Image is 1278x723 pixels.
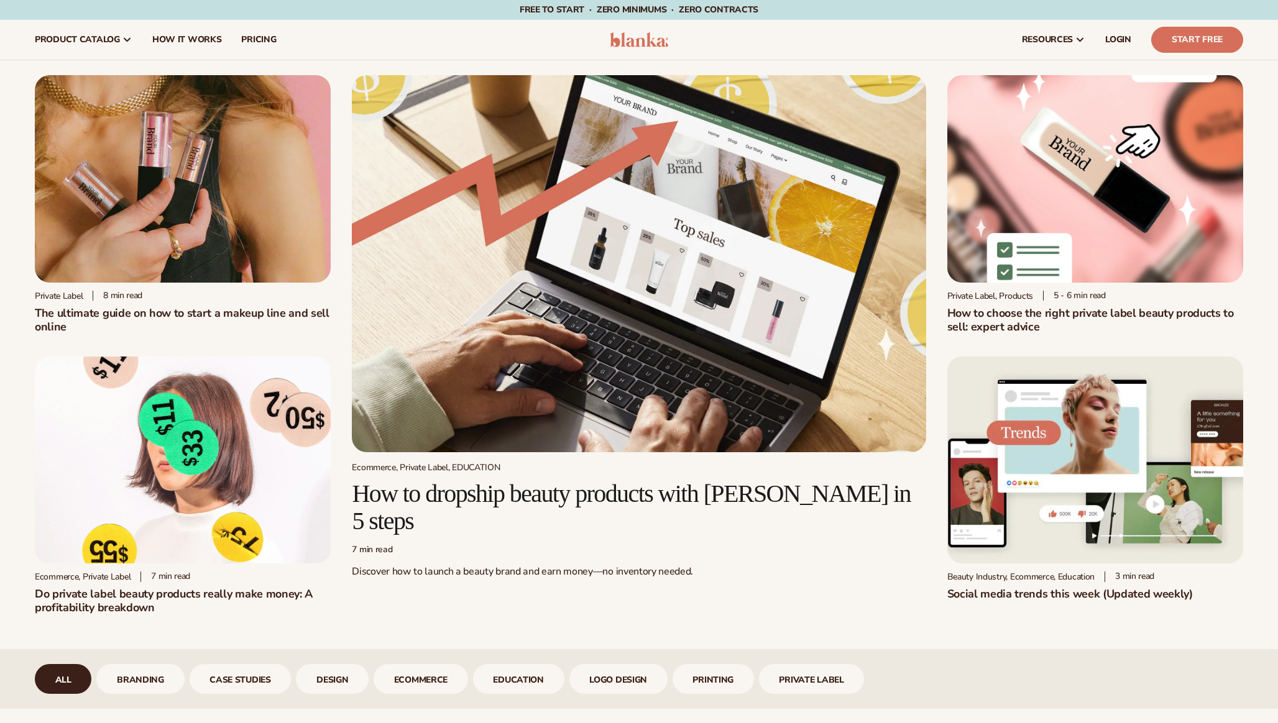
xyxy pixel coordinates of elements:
div: 7 min read [140,571,190,582]
div: 3 / 9 [190,664,292,694]
div: 7 / 9 [569,664,668,694]
h1: The ultimate guide on how to start a makeup line and sell online [35,306,331,334]
a: Private Label Beauty Products Click Private Label, Products 5 - 6 min readHow to choose the right... [947,75,1243,334]
a: How It Works [142,20,232,60]
span: resources [1022,35,1073,45]
a: Private Label [759,664,865,694]
a: Social media trends this week (Updated weekly) Beauty Industry, Ecommerce, Education 3 min readSo... [947,357,1243,601]
div: 4 / 9 [296,664,369,694]
a: product catalog [25,20,142,60]
img: Profitability of private label company [35,357,331,564]
span: Free to start · ZERO minimums · ZERO contracts [520,4,758,16]
span: How It Works [152,35,222,45]
a: pricing [231,20,286,60]
h2: How to choose the right private label beauty products to sell: expert advice [947,306,1243,334]
a: ecommerce [374,664,468,694]
a: case studies [190,664,292,694]
div: 6 / 9 [473,664,564,694]
h2: How to dropship beauty products with [PERSON_NAME] in 5 steps [352,480,926,535]
a: LOGIN [1095,20,1141,60]
h2: Do private label beauty products really make money: A profitability breakdown [35,587,331,614]
div: 1 / 9 [35,664,91,694]
a: logo design [569,664,668,694]
a: Start Free [1151,27,1243,53]
div: Ecommerce, Private Label [35,571,131,582]
a: Education [473,664,564,694]
a: branding [96,664,184,694]
a: printing [673,664,754,694]
div: Beauty Industry, Ecommerce, Education [947,571,1095,582]
img: Growing money with ecommerce [352,75,926,452]
a: resources [1012,20,1095,60]
span: product catalog [35,35,120,45]
div: 3 min read [1105,571,1154,582]
img: Private Label Beauty Products Click [947,75,1243,283]
p: Discover how to launch a beauty brand and earn money—no inventory needed. [352,565,926,578]
a: All [35,664,91,694]
div: Private Label, Products [947,291,1034,301]
div: 8 min read [93,291,142,301]
div: 5 - 6 min read [1043,291,1106,301]
a: Growing money with ecommerce Ecommerce, Private Label, EDUCATION How to dropship beauty products ... [352,75,926,588]
img: Social media trends this week (Updated weekly) [947,357,1243,564]
div: Ecommerce, Private Label, EDUCATION [352,462,926,473]
img: logo [610,32,669,47]
a: design [296,664,369,694]
span: LOGIN [1105,35,1131,45]
a: Person holding branded make up with a solid pink background Private label 8 min readThe ultimate ... [35,75,331,334]
div: 2 / 9 [96,664,184,694]
h2: Social media trends this week (Updated weekly) [947,587,1243,601]
img: Person holding branded make up with a solid pink background [35,75,331,283]
div: 9 / 9 [759,664,865,694]
a: Profitability of private label company Ecommerce, Private Label 7 min readDo private label beauty... [35,357,331,615]
div: 8 / 9 [673,664,754,694]
span: pricing [241,35,276,45]
div: 7 min read [352,545,926,555]
div: Private label [35,291,83,301]
div: 5 / 9 [374,664,468,694]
